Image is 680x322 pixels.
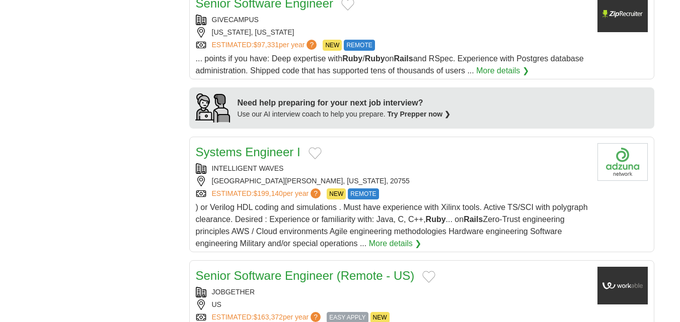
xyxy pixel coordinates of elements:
div: [GEOGRAPHIC_DATA][PERSON_NAME], [US_STATE], 20755 [196,176,589,186]
span: ... points if you have: Deep expertise with / on and RSpec. Experience with Postgres database adm... [196,54,584,75]
span: NEW [323,40,342,51]
strong: Ruby [365,54,385,63]
span: ? [311,188,321,198]
strong: Rails [394,54,413,63]
div: Use our AI interview coach to help you prepare. [238,109,451,120]
strong: Rails [464,215,483,224]
a: ESTIMATED:$97,331per year? [212,40,319,51]
a: Systems Engineer I [196,145,300,159]
img: Company logo [597,143,648,181]
button: Add to favorite jobs [309,147,322,159]
a: Senior Software Engineer (Remote - US) [196,269,415,282]
span: REMOTE [348,188,379,199]
span: ) or Verilog HDL coding and simulations . Must have experience with Xilinx tools. Active TS/SCI w... [196,203,588,248]
span: ? [311,312,321,322]
a: ESTIMATED:$199,140per year? [212,188,323,199]
div: INTELLIGENT WAVES [196,163,589,174]
strong: Ruby [342,54,362,63]
span: $199,140 [253,189,282,197]
a: More details ❯ [476,65,529,77]
span: $97,331 [253,41,279,49]
div: JOBGETHER [196,287,589,297]
span: ? [307,40,317,50]
div: Need help preparing for your next job interview? [238,97,451,109]
a: Try Prepper now ❯ [388,110,451,118]
img: Company logo [597,267,648,304]
a: More details ❯ [369,238,422,250]
div: GIVECAMPUS [196,15,589,25]
span: $163,372 [253,313,282,321]
strong: Ruby [426,215,446,224]
div: [US_STATE], [US_STATE] [196,27,589,38]
span: NEW [327,188,346,199]
div: US [196,299,589,310]
span: REMOTE [344,40,374,51]
button: Add to favorite jobs [422,271,435,283]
